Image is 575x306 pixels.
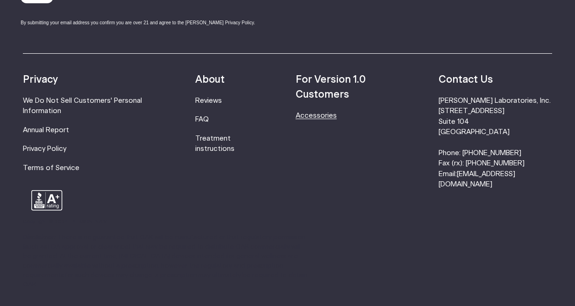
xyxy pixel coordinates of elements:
a: Reviews [195,97,222,104]
strong: Contact Us [439,75,493,85]
strong: Disclaimer: [23,234,56,241]
a: Annual Report [23,127,69,134]
strong: Privacy [23,75,58,85]
strong: About [195,75,225,85]
a: We Do Not Sell Customers' Personal Information [23,97,142,114]
a: Privacy Policy [23,145,66,152]
a: Terms of Service [23,164,79,171]
a: Treatment instructions [195,135,234,152]
div: By submitting your email address you confirm you are over 21 and agree to the [PERSON_NAME] Priva... [21,19,277,26]
a: FAQ [195,116,209,123]
small: Copyright © 2024 [PERSON_NAME] [23,219,113,224]
p: There is no guarantee that OAK will be manufactured or that regulatory permission (such as FDA ap... [23,233,309,290]
a: Accessories [296,112,337,119]
li: [PERSON_NAME] Laboratories, Inc. [STREET_ADDRESS] Suite 104 [GEOGRAPHIC_DATA] Phone: [PHONE_NUMBE... [439,96,552,190]
a: [EMAIL_ADDRESS][DOMAIN_NAME] [439,171,515,188]
strong: For Version 1.0 Customers [296,75,366,100]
